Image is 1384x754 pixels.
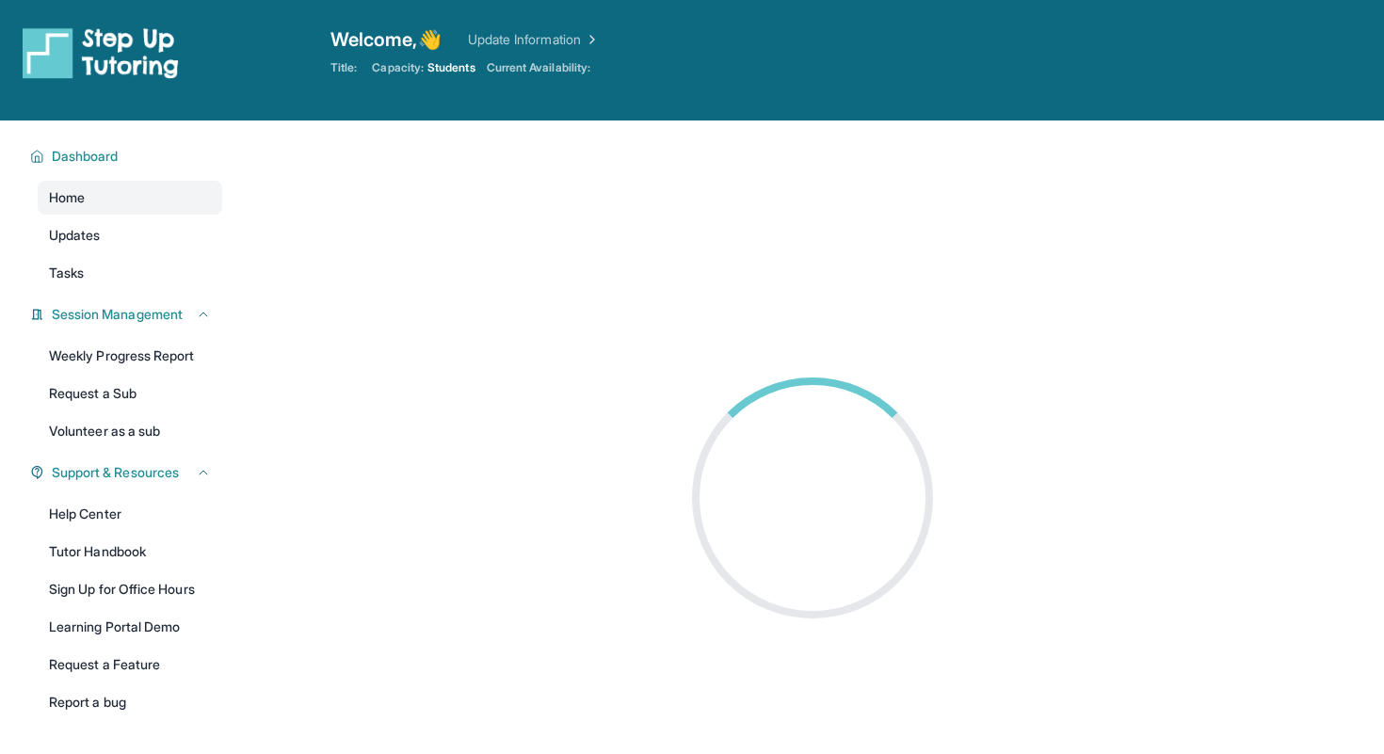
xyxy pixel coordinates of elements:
span: Capacity: [372,60,424,75]
span: Home [49,188,85,207]
a: Tasks [38,256,222,290]
img: logo [23,26,179,79]
a: Request a Sub [38,377,222,410]
a: Update Information [468,30,600,49]
span: Dashboard [52,147,119,166]
button: Dashboard [44,147,211,166]
a: Learning Portal Demo [38,610,222,644]
span: Title: [330,60,357,75]
span: Welcome, 👋 [330,26,442,53]
img: Chevron Right [581,30,600,49]
a: Tutor Handbook [38,535,222,569]
a: Weekly Progress Report [38,339,222,373]
span: Session Management [52,305,183,324]
span: Tasks [49,264,84,282]
a: Home [38,181,222,215]
a: Volunteer as a sub [38,414,222,448]
button: Support & Resources [44,463,211,482]
a: Report a bug [38,685,222,719]
a: Updates [38,218,222,252]
a: Help Center [38,497,222,531]
a: Request a Feature [38,648,222,682]
span: Current Availability: [487,60,590,75]
span: Students [427,60,475,75]
a: Sign Up for Office Hours [38,572,222,606]
span: Updates [49,226,101,245]
span: Support & Resources [52,463,179,482]
button: Session Management [44,305,211,324]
